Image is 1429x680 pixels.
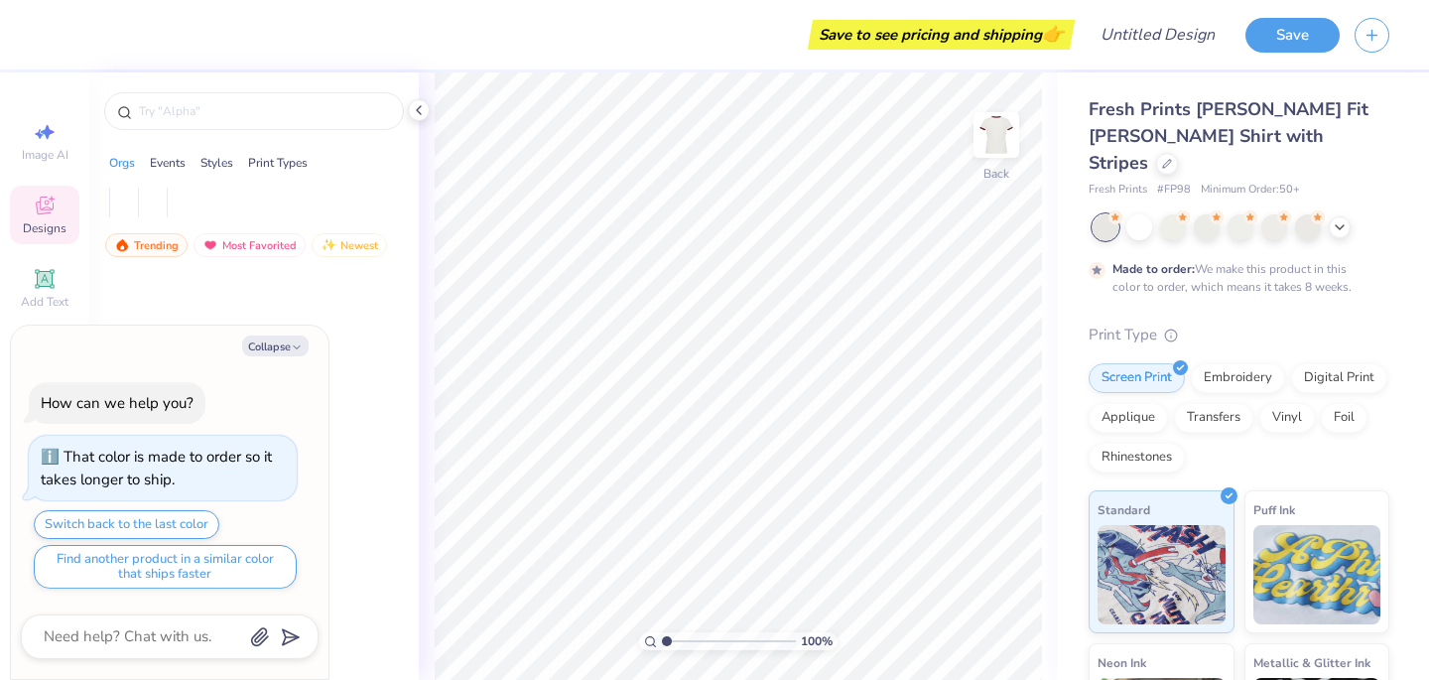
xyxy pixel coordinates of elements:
[983,165,1009,183] div: Back
[23,220,66,236] span: Designs
[1245,18,1340,53] button: Save
[137,101,391,121] input: Try "Alpha"
[1089,182,1147,199] span: Fresh Prints
[1253,525,1381,624] img: Puff Ink
[34,510,219,539] button: Switch back to the last color
[1085,15,1231,55] input: Untitled Design
[41,393,194,413] div: How can we help you?
[1259,403,1315,433] div: Vinyl
[1191,363,1285,393] div: Embroidery
[1112,261,1195,277] strong: Made to order:
[21,294,68,310] span: Add Text
[194,233,306,257] div: Most Favorited
[248,154,308,172] div: Print Types
[1321,403,1367,433] div: Foil
[976,115,1016,155] img: Back
[22,147,68,163] span: Image AI
[242,336,309,356] button: Collapse
[813,20,1070,50] div: Save to see pricing and shipping
[1253,499,1295,520] span: Puff Ink
[105,233,188,257] div: Trending
[1089,403,1168,433] div: Applique
[109,154,135,172] div: Orgs
[41,447,272,489] div: That color is made to order so it takes longer to ship.
[114,238,130,252] img: trending.gif
[1089,443,1185,473] div: Rhinestones
[1089,363,1185,393] div: Screen Print
[801,632,833,650] span: 100 %
[1112,260,1357,296] div: We make this product in this color to order, which means it takes 8 weeks.
[321,238,336,252] img: Newest.gif
[1089,97,1368,175] span: Fresh Prints [PERSON_NAME] Fit [PERSON_NAME] Shirt with Stripes
[1098,499,1150,520] span: Standard
[1291,363,1387,393] div: Digital Print
[200,154,233,172] div: Styles
[1098,525,1226,624] img: Standard
[34,545,297,589] button: Find another product in a similar color that ships faster
[150,154,186,172] div: Events
[202,238,218,252] img: most_fav.gif
[1089,324,1389,346] div: Print Type
[1098,652,1146,673] span: Neon Ink
[1157,182,1191,199] span: # FP98
[312,233,387,257] div: Newest
[1174,403,1253,433] div: Transfers
[1042,22,1064,46] span: 👉
[1253,652,1370,673] span: Metallic & Glitter Ink
[1201,182,1300,199] span: Minimum Order: 50 +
